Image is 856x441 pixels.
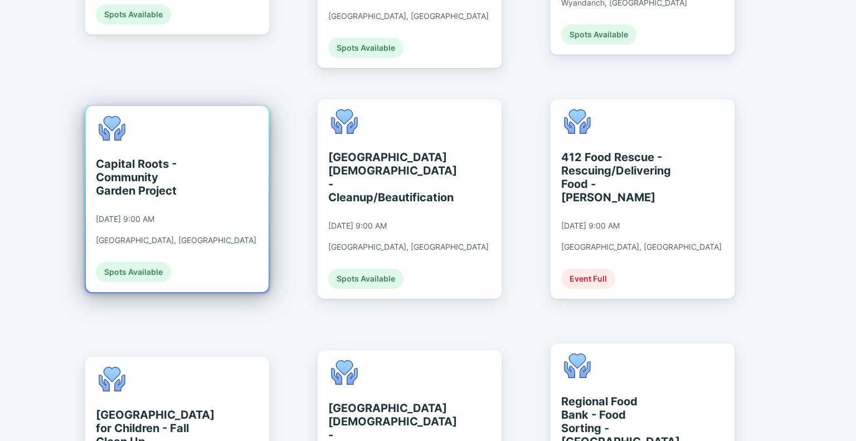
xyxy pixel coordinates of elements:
[328,242,489,252] div: [GEOGRAPHIC_DATA], [GEOGRAPHIC_DATA]
[561,221,620,231] div: [DATE] 9:00 AM
[96,262,171,282] div: Spots Available
[561,151,663,204] div: 412 Food Rescue - Rescuing/Delivering Food - [PERSON_NAME]
[328,269,403,289] div: Spots Available
[561,25,636,45] div: Spots Available
[328,11,489,21] div: [GEOGRAPHIC_DATA], [GEOGRAPHIC_DATA]
[96,235,256,245] div: [GEOGRAPHIC_DATA], [GEOGRAPHIC_DATA]
[96,157,198,197] div: Capital Roots - Community Garden Project
[561,269,615,289] div: Event Full
[328,38,403,58] div: Spots Available
[561,242,722,252] div: [GEOGRAPHIC_DATA], [GEOGRAPHIC_DATA]
[96,214,154,224] div: [DATE] 9:00 AM
[96,4,171,25] div: Spots Available
[328,221,387,231] div: [DATE] 9:00 AM
[328,151,430,204] div: [GEOGRAPHIC_DATA][DEMOGRAPHIC_DATA] - Cleanup/Beautification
